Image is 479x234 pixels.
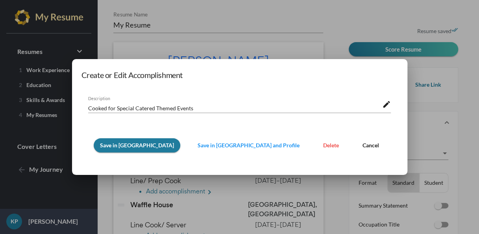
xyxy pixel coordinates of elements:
[317,138,345,152] button: Delete
[356,138,385,152] button: Cancel
[81,69,321,81] h1: Create or Edit Accomplishment
[198,142,300,149] span: Save in [GEOGRAPHIC_DATA] and Profile
[94,138,180,152] button: Save in [GEOGRAPHIC_DATA]
[100,142,174,149] span: Save in [GEOGRAPHIC_DATA]
[191,138,306,152] button: Save in [GEOGRAPHIC_DATA] and Profile
[382,100,391,109] mat-icon: edit
[323,142,339,149] span: Delete
[362,142,379,149] span: Cancel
